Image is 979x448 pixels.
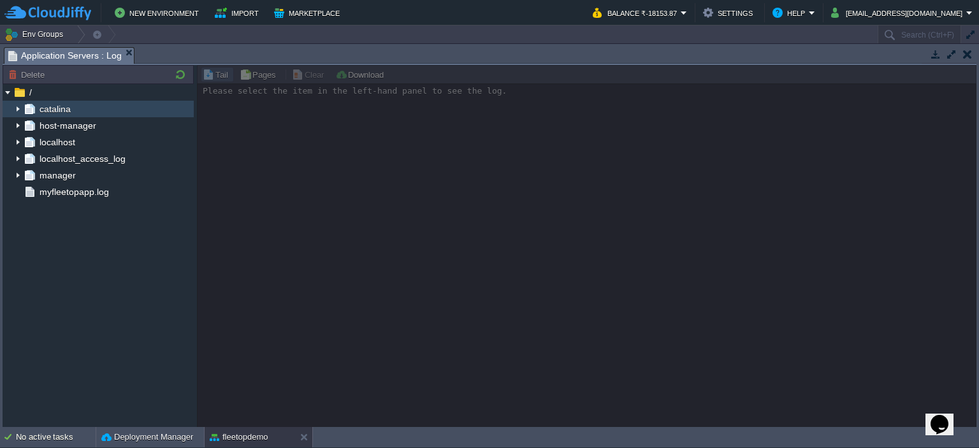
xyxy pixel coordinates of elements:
a: localhost [37,136,77,148]
a: myfleetopapp.log [37,186,111,198]
button: Env Groups [4,25,68,43]
button: Settings [703,5,757,20]
button: [EMAIL_ADDRESS][DOMAIN_NAME] [831,5,966,20]
button: Marketplace [274,5,344,20]
div: No active tasks [16,427,96,447]
a: manager [37,170,78,181]
a: catalina [37,103,73,115]
button: Deployment Manager [101,431,193,444]
button: fleetopdemo [210,431,268,444]
a: localhost_access_log [37,153,127,164]
a: / [27,87,34,98]
button: Delete [8,69,48,80]
span: Application Servers : Log [8,48,122,64]
button: Import [215,5,263,20]
a: host-manager [37,120,98,131]
button: Help [772,5,809,20]
button: Balance ₹-18153.87 [593,5,681,20]
img: CloudJiffy [4,5,91,21]
iframe: chat widget [925,397,966,435]
button: New Environment [115,5,203,20]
